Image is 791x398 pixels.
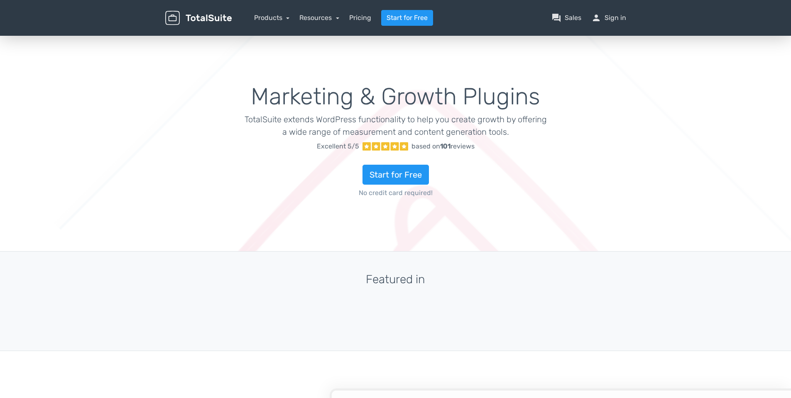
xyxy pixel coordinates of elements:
[551,13,561,23] span: question_answer
[254,14,290,22] a: Products
[362,165,429,185] a: Start for Free
[317,141,359,151] span: Excellent 5/5
[591,13,626,23] a: personSign in
[165,273,626,286] h3: Featured in
[244,188,547,198] span: No credit card required!
[244,84,547,110] h1: Marketing & Growth Plugins
[381,10,433,26] a: Start for Free
[244,113,547,138] p: TotalSuite extends WordPress functionality to help you create growth by offering a wide range of ...
[165,11,232,25] img: TotalSuite for WordPress
[440,142,451,150] strong: 101
[591,13,601,23] span: person
[299,14,339,22] a: Resources
[349,13,371,23] a: Pricing
[244,138,547,155] a: Excellent 5/5 based on101reviews
[411,141,475,151] div: based on reviews
[551,13,581,23] a: question_answerSales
